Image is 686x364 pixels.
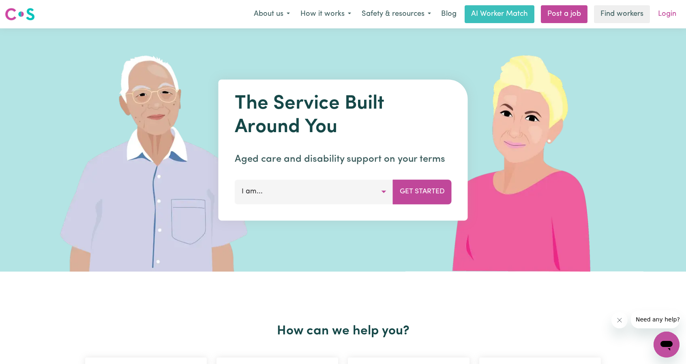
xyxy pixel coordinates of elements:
button: Safety & resources [356,6,436,23]
p: Aged care and disability support on your terms [235,152,452,167]
a: Login [653,5,681,23]
button: How it works [295,6,356,23]
button: About us [249,6,295,23]
a: Careseekers logo [5,5,35,24]
iframe: Button to launch messaging window [654,332,680,358]
span: Need any help? [5,6,49,12]
img: Careseekers logo [5,7,35,21]
a: Blog [436,5,461,23]
a: Post a job [541,5,587,23]
h2: How can we help you? [80,323,606,339]
iframe: Message from company [631,310,680,328]
button: I am... [235,180,393,204]
a: Find workers [594,5,650,23]
iframe: Close message [611,312,628,328]
a: AI Worker Match [465,5,534,23]
h1: The Service Built Around You [235,92,452,139]
button: Get Started [393,180,452,204]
